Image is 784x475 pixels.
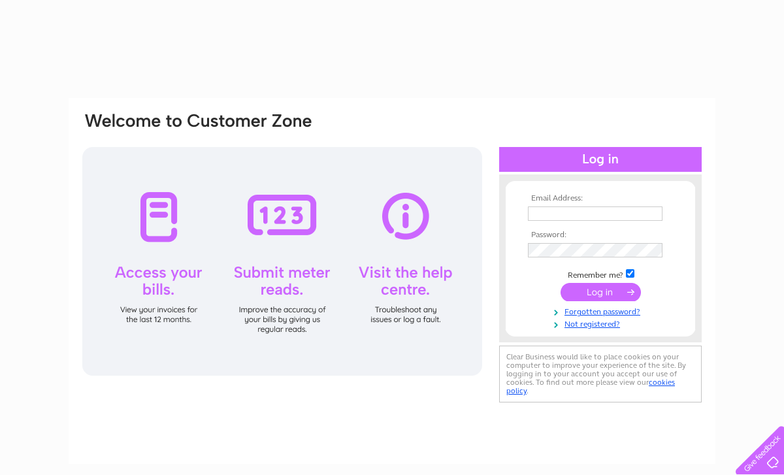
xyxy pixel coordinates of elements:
th: Password: [525,231,676,240]
a: Not registered? [528,317,676,329]
input: Submit [561,283,641,301]
td: Remember me? [525,267,676,280]
a: Forgotten password? [528,304,676,317]
div: Clear Business would like to place cookies on your computer to improve your experience of the sit... [499,346,702,402]
th: Email Address: [525,194,676,203]
a: cookies policy [506,378,675,395]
